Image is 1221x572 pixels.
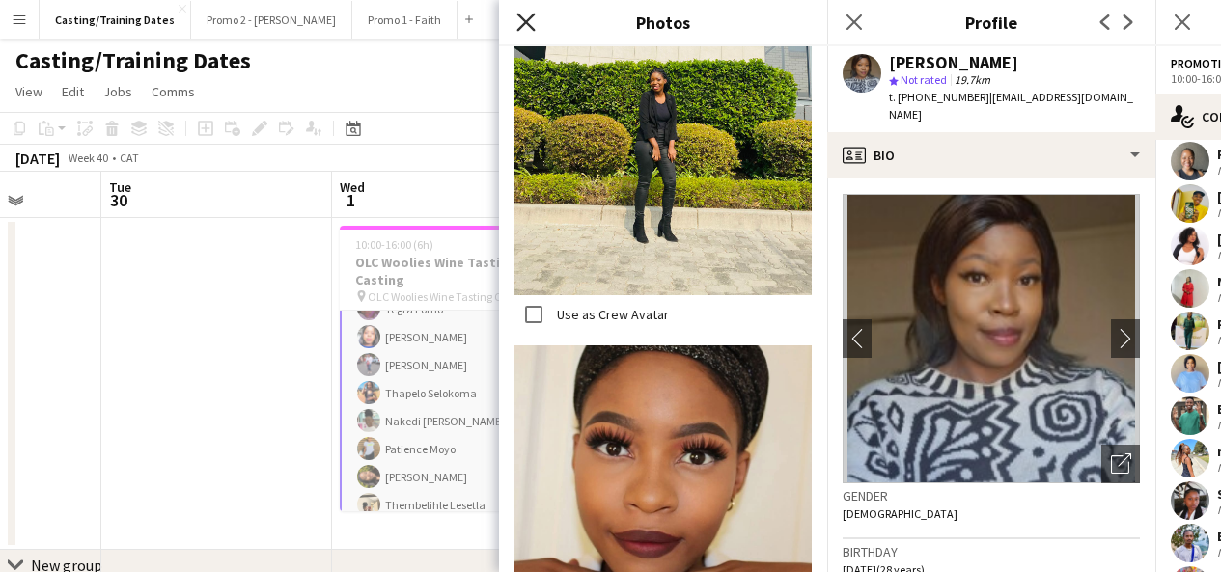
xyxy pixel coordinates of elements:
span: OLC Woolies Wine Tasting Casting [368,289,513,304]
span: Comms [152,83,195,100]
span: Edit [62,83,84,100]
span: Jobs [103,83,132,100]
h1: Casting/Training Dates [15,46,251,75]
span: t. [PHONE_NUMBER] [889,90,989,104]
span: 19.7km [951,72,994,87]
span: 10:00-16:00 (6h) [355,237,433,252]
a: Comms [144,79,203,104]
span: Tue [109,178,131,196]
div: Open photos pop-in [1101,445,1140,483]
div: [PERSON_NAME] [889,54,1018,71]
h3: Photos [499,10,827,35]
h3: OLC Woolies Wine Tasting Casting [340,254,556,288]
span: Wed [340,178,365,196]
app-job-card: 10:00-16:00 (6h)31/55OLC Woolies Wine Tasting Casting OLC Woolies Wine Tasting Casting1 RoleGabis... [340,226,556,511]
a: View [8,79,50,104]
img: Crew avatar or photo [843,194,1140,483]
div: Bio [827,132,1155,178]
span: Not rated [901,72,947,87]
a: Jobs [96,79,140,104]
button: Promo 2 - [PERSON_NAME] [191,1,352,39]
h3: Birthday [843,543,1140,560]
div: CAT [120,150,139,165]
span: | [EMAIL_ADDRESS][DOMAIN_NAME] [889,90,1133,122]
h3: Profile [827,10,1155,35]
button: Promo 1 - Faith [352,1,458,39]
label: Use as Crew Avatar [553,306,669,323]
h3: Gender [843,487,1140,504]
a: Edit [54,79,92,104]
div: [DATE] [15,149,60,168]
span: [DEMOGRAPHIC_DATA] [843,506,957,521]
button: Casting/Training Dates [40,1,191,39]
span: View [15,83,42,100]
span: 30 [106,189,131,211]
span: Week 40 [64,150,112,165]
span: 1 [337,189,365,211]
